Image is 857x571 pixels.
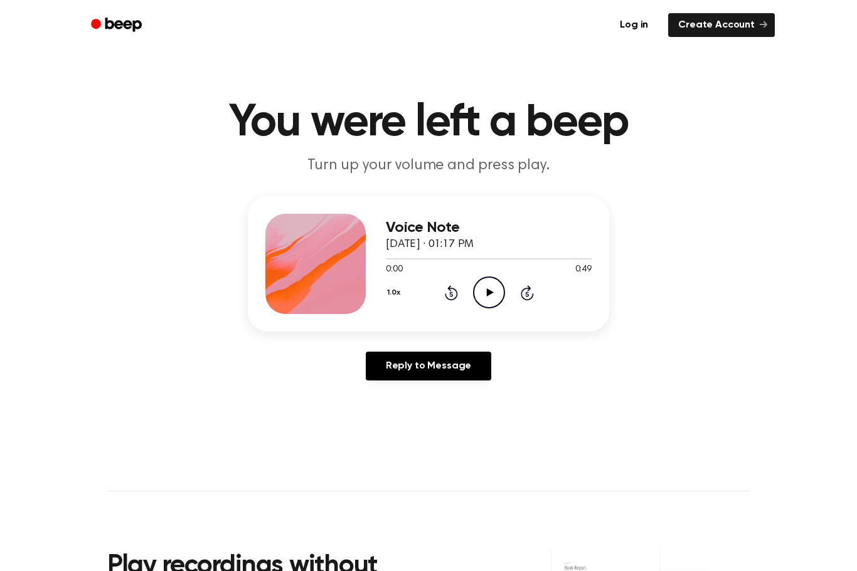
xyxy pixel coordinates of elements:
button: 1.0x [386,282,405,303]
h1: You were left a beep [107,100,750,145]
p: Turn up your volume and press play. [188,155,669,176]
h3: Voice Note [386,219,592,236]
span: 0:49 [575,263,592,276]
a: Log in [607,11,661,39]
span: 0:00 [386,263,402,276]
a: Beep [82,13,153,38]
a: Reply to Message [366,352,491,380]
span: [DATE] · 01:17 PM [386,239,474,250]
a: Create Account [668,13,775,37]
